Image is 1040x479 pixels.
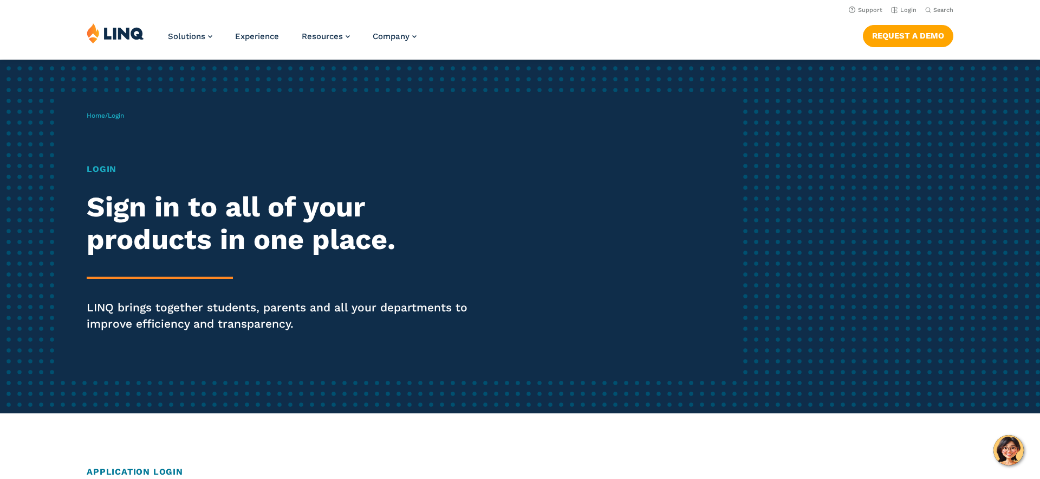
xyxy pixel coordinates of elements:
a: Request a Demo [863,25,953,47]
a: Login [891,7,916,14]
a: Resources [302,31,350,41]
span: / [87,112,124,119]
a: Experience [235,31,279,41]
span: Login [108,112,124,119]
img: LINQ | K‑12 Software [87,23,144,43]
button: Open Search Bar [925,6,953,14]
nav: Button Navigation [863,23,953,47]
span: Company [373,31,409,41]
span: Search [933,7,953,14]
p: LINQ brings together students, parents and all your departments to improve efficiency and transpa... [87,299,487,332]
a: Company [373,31,417,41]
h1: Login [87,163,487,176]
span: Solutions [168,31,205,41]
h2: Application Login [87,465,953,478]
a: Support [849,7,882,14]
h2: Sign in to all of your products in one place. [87,191,487,256]
span: Resources [302,31,343,41]
nav: Primary Navigation [168,23,417,59]
a: Solutions [168,31,212,41]
button: Hello, have a question? Let’s chat. [993,435,1024,465]
a: Home [87,112,105,119]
